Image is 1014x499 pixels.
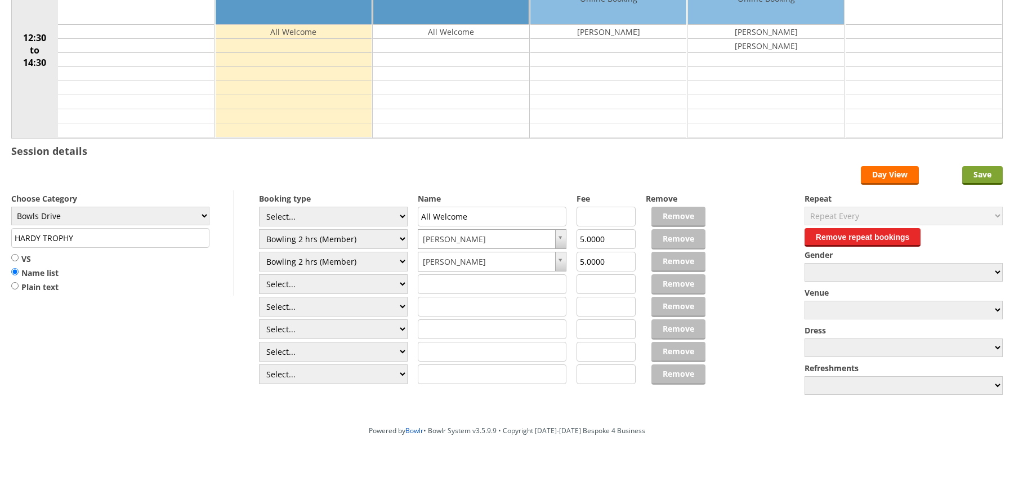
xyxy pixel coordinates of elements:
a: Day View [861,166,919,185]
label: Choose Category [11,193,209,204]
label: Fee [577,193,636,204]
span: Powered by • Bowlr System v3.5.9.9 • Copyright [DATE]-[DATE] Bespoke 4 Business [369,426,645,435]
td: [PERSON_NAME] [530,25,686,39]
td: [PERSON_NAME] [688,39,844,53]
label: Refreshments [805,363,1003,373]
input: Title/Description [11,228,209,248]
label: Gender [805,249,1003,260]
td: [PERSON_NAME] [688,25,844,39]
a: [PERSON_NAME] [418,252,566,271]
label: Repeat [805,193,1003,204]
label: Plain text [11,282,59,293]
label: Name [418,193,566,204]
input: Save [962,166,1003,185]
label: Booking type [259,193,408,204]
label: VS [11,253,59,265]
button: Remove repeat bookings [805,228,921,247]
input: VS [11,253,19,262]
td: All Welcome [373,25,529,39]
span: [PERSON_NAME] [423,230,551,248]
span: [PERSON_NAME] [423,252,551,271]
label: Name list [11,268,59,279]
input: Name list [11,268,19,276]
label: Dress [805,325,1003,336]
td: All Welcome [216,25,372,39]
h3: Session details [11,144,87,158]
a: Bowlr [405,426,423,435]
a: [PERSON_NAME] [418,229,566,249]
input: Plain text [11,282,19,290]
label: Venue [805,287,1003,298]
label: Remove [646,193,705,204]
